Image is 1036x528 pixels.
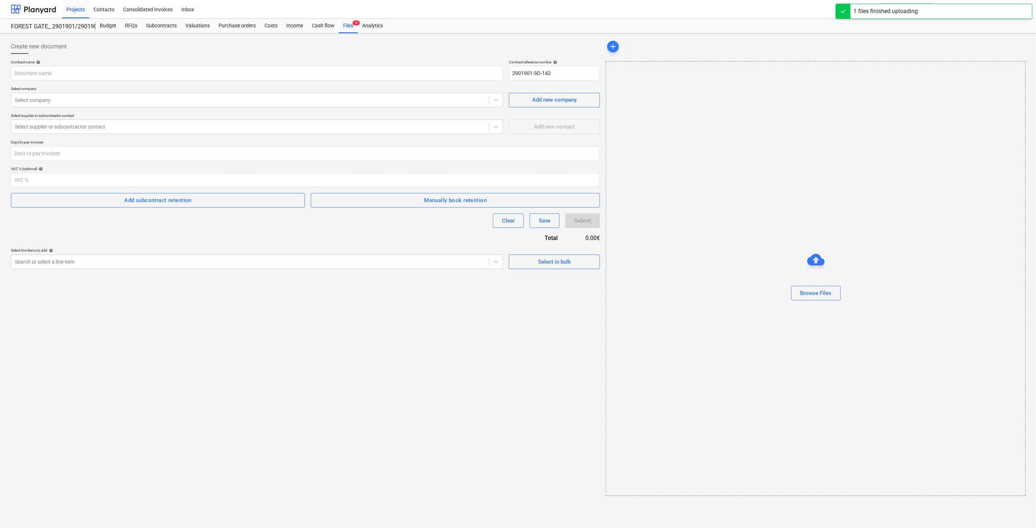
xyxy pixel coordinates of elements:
a: Valuations [181,19,214,33]
span: Create new document [11,42,67,51]
iframe: Chat Widget [1000,493,1036,528]
a: Cash flow [307,19,339,33]
button: Clear [493,213,524,228]
a: Income [282,19,307,33]
button: Save [530,213,560,228]
p: Days to pay invoices [11,140,600,146]
p: Select company [11,86,503,92]
div: VAT, % (optional) [11,166,600,171]
input: Days to pay invoices [11,146,600,161]
a: Purchase orders [214,19,260,33]
a: RFQs [121,19,142,33]
button: Browse Files [791,286,841,300]
div: Clear [502,216,515,225]
div: Select in bulk [538,257,571,267]
p: Select supplier or subcontractor contact [11,113,503,119]
button: Add new company [509,93,600,107]
a: Budget [95,19,121,33]
input: Reference number [509,66,600,80]
span: help [35,60,40,64]
div: Browse Files [800,288,832,298]
input: VAT, % [11,173,600,187]
div: 1 files finished uploading [853,7,918,16]
div: Contract reference number [509,60,600,64]
div: Contract name [11,60,503,64]
div: Total [505,234,569,242]
input: Document name [11,66,503,80]
div: Add new company [532,95,577,105]
span: help [552,60,557,64]
span: help [37,167,43,171]
div: 0.00€ [569,234,600,242]
div: Browse Files [606,61,1026,496]
a: Analytics [358,19,387,33]
a: Files3 [339,19,358,33]
div: Manually book retention [424,196,487,205]
span: 3 [353,20,360,25]
div: Select line-items to add [11,248,503,253]
div: Files [339,19,358,33]
span: help [47,248,53,253]
a: Subcontracts [142,19,181,33]
button: Add subcontract retention [11,193,305,208]
div: Save [539,216,550,225]
div: FOREST GATE_ 2901901/2901902/2901903 [11,23,87,31]
a: Costs [260,19,282,33]
div: Add subcontract retention [124,196,192,205]
span: add [609,42,617,51]
button: Select in bulk [509,255,600,269]
button: Manually book retention [311,193,600,208]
